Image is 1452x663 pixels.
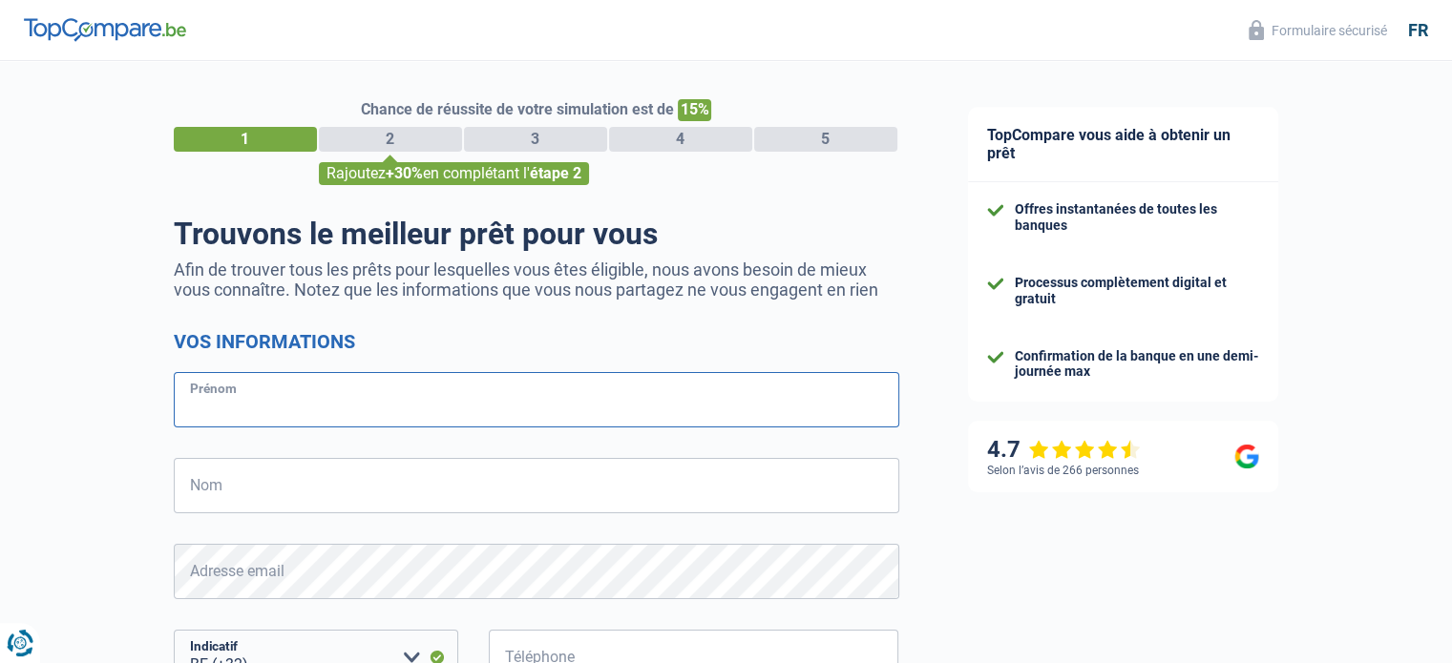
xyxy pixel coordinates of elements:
div: TopCompare vous aide à obtenir un prêt [968,107,1278,182]
div: Confirmation de la banque en une demi-journée max [1015,348,1259,381]
div: Rajoutez en complétant l' [319,162,589,185]
img: TopCompare Logo [24,18,186,41]
h2: Vos informations [174,330,899,353]
div: 5 [754,127,897,152]
span: 15% [678,99,711,121]
div: Offres instantanées de toutes les banques [1015,201,1259,234]
div: 2 [319,127,462,152]
div: 4.7 [987,436,1141,464]
span: Chance de réussite de votre simulation est de [361,100,674,118]
div: 1 [174,127,317,152]
div: fr [1408,20,1428,41]
span: +30% [386,164,423,182]
button: Formulaire sécurisé [1237,14,1399,46]
div: Processus complètement digital et gratuit [1015,275,1259,307]
div: 4 [609,127,752,152]
h1: Trouvons le meilleur prêt pour vous [174,216,899,252]
div: Selon l’avis de 266 personnes [987,464,1139,477]
div: 3 [464,127,607,152]
span: étape 2 [530,164,581,182]
p: Afin de trouver tous les prêts pour lesquelles vous êtes éligible, nous avons besoin de mieux vou... [174,259,899,300]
